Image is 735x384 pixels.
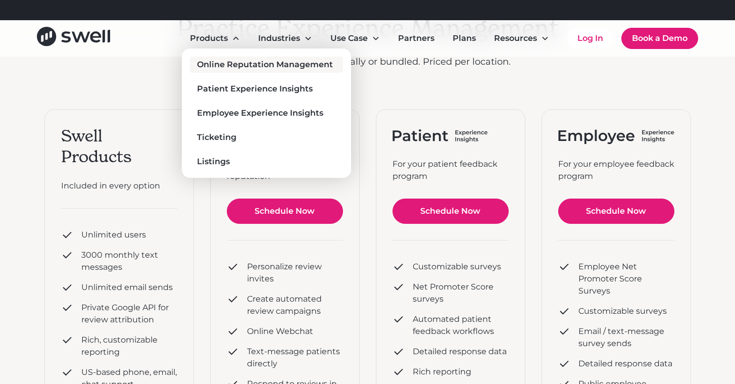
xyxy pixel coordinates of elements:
[413,261,501,273] div: Customizable surveys
[578,305,667,317] div: Customizable surveys
[558,158,674,182] div: For your employee feedback program
[250,28,320,49] div: Industries
[227,199,343,224] a: Schedule Now
[81,334,177,358] div: Rich, customizable reporting
[182,49,351,178] nav: Products
[61,126,177,168] div: Swell Products
[81,281,173,294] div: Unlimited email sends
[247,293,343,317] div: Create automated review campaigns
[393,158,509,182] div: For your patient feedback program
[486,28,557,49] div: Resources
[578,358,672,370] div: Detailed response data
[558,199,674,224] a: Schedule Now
[413,281,509,305] div: Net Promoter Score surveys
[393,199,509,224] a: Schedule Now
[413,346,507,358] div: Detailed response data
[578,261,674,297] div: Employee Net Promoter Score Surveys
[190,105,342,121] a: Employee Experience Insights
[567,28,613,49] a: Log In
[81,229,146,241] div: Unlimited users
[197,156,230,168] div: Listings
[247,261,343,285] div: Personalize review invites
[578,325,674,350] div: Email / text-message survey sends
[197,83,313,95] div: Patient Experience Insights
[445,28,484,49] a: Plans
[258,32,300,44] div: Industries
[390,28,443,49] a: Partners
[494,32,537,44] div: Resources
[197,107,323,119] div: Employee Experience Insights
[182,28,248,49] div: Products
[190,129,342,146] a: Ticketing
[330,32,368,44] div: Use Case
[197,59,333,71] div: Online Reputation Management
[247,325,313,338] div: Online Webchat
[197,131,236,143] div: Ticketing
[190,57,342,73] a: Online Reputation Management
[177,55,559,69] p: Purchase products individually or bundled. Priced per location.
[190,32,228,44] div: Products
[81,249,177,273] div: 3000 monthly text messages
[190,81,342,97] a: Patient Experience Insights
[247,346,343,370] div: Text-message patients directly
[61,180,177,192] div: Included in every option
[81,302,177,326] div: Private Google API for review attribution
[37,27,110,50] a: home
[413,313,509,338] div: Automated patient feedback workflows
[621,28,698,49] a: Book a Demo
[322,28,388,49] div: Use Case
[190,154,342,170] a: Listings
[413,366,471,378] div: Rich reporting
